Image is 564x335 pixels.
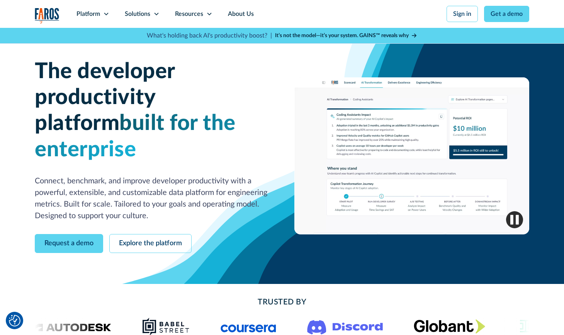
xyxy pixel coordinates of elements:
[175,9,203,19] div: Resources
[307,318,383,335] img: Logo of the communication platform Discord.
[35,8,59,24] img: Logo of the analytics and reporting company Faros.
[97,296,467,308] h2: Trusted By
[35,234,103,253] a: Request a demo
[147,31,272,40] p: What's holding back AI's productivity boost? |
[125,9,150,19] div: Solutions
[221,320,276,333] img: Logo of the online learning platform Coursera.
[484,6,529,22] a: Get a demo
[9,315,20,326] img: Revisit consent button
[35,8,59,24] a: home
[35,175,270,222] p: Connect, benchmark, and improve developer productivity with a powerful, extensible, and customiza...
[109,234,192,253] a: Explore the platform
[35,59,270,163] h1: The developer productivity platform
[506,211,523,228] img: Pause video
[275,32,417,40] a: It’s not the model—it’s your system. GAINS™ reveals why
[35,113,236,160] span: built for the enterprise
[9,315,20,326] button: Cookie Settings
[414,319,485,333] img: Globant's logo
[31,321,111,332] img: Logo of the design software company Autodesk.
[447,6,478,22] a: Sign in
[275,33,409,38] strong: It’s not the model—it’s your system. GAINS™ reveals why
[76,9,100,19] div: Platform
